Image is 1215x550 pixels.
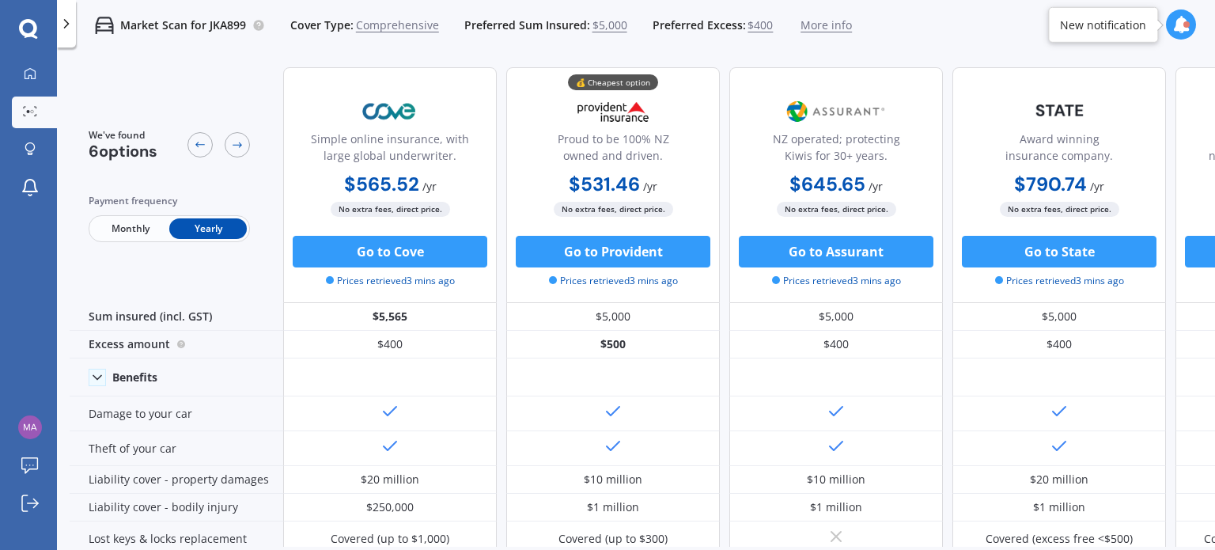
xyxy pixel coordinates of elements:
div: Award winning insurance company. [966,131,1153,170]
span: We've found [89,128,157,142]
b: $565.52 [344,172,419,196]
span: Monthly [92,218,169,239]
span: More info [801,17,852,33]
div: $20 million [361,472,419,487]
div: $10 million [807,472,865,487]
p: Market Scan for JKA899 [120,17,246,33]
div: $10 million [584,472,642,487]
div: Payment frequency [89,193,250,209]
span: No extra fees, direct price. [331,202,450,217]
span: Yearly [169,218,247,239]
button: Go to Provident [516,236,710,267]
span: $5,000 [592,17,627,33]
div: $500 [506,331,720,358]
span: Preferred Excess: [653,17,746,33]
img: f46880471349faef9cf4e9d4ce1ec354 [18,415,42,439]
b: $790.74 [1014,172,1087,196]
span: / yr [869,179,883,194]
button: Go to Assurant [739,236,933,267]
span: No extra fees, direct price. [554,202,673,217]
img: Cove.webp [338,92,442,131]
div: $400 [283,331,497,358]
img: Provident.png [561,92,665,131]
span: Prices retrieved 3 mins ago [549,274,678,288]
div: Proud to be 100% NZ owned and driven. [520,131,706,170]
div: Liability cover - property damages [70,466,283,494]
div: Covered (excess free <$500) [986,531,1133,547]
div: Covered (up to $1,000) [331,531,449,547]
div: $400 [952,331,1166,358]
div: $1 million [1033,499,1085,515]
div: Benefits [112,370,157,385]
span: No extra fees, direct price. [1000,202,1119,217]
button: Go to State [962,236,1156,267]
span: Prices retrieved 3 mins ago [326,274,455,288]
div: Simple online insurance, with large global underwriter. [297,131,483,170]
div: $20 million [1030,472,1088,487]
div: Covered (up to $300) [558,531,668,547]
span: 6 options [89,141,157,161]
div: Liability cover - bodily injury [70,494,283,522]
div: $1 million [587,499,639,515]
div: Sum insured (incl. GST) [70,303,283,331]
div: Theft of your car [70,431,283,466]
button: Go to Cove [293,236,487,267]
span: / yr [422,179,437,194]
div: $5,000 [506,303,720,331]
div: $250,000 [366,499,414,515]
div: $400 [729,331,943,358]
span: Preferred Sum Insured: [464,17,590,33]
span: Prices retrieved 3 mins ago [995,274,1124,288]
div: Damage to your car [70,396,283,431]
span: Prices retrieved 3 mins ago [772,274,901,288]
img: car.f15378c7a67c060ca3f3.svg [95,16,114,35]
div: NZ operated; protecting Kiwis for 30+ years. [743,131,929,170]
img: Assurant.png [784,92,888,131]
span: / yr [643,179,657,194]
div: Excess amount [70,331,283,358]
span: No extra fees, direct price. [777,202,896,217]
span: $400 [748,17,773,33]
div: New notification [1060,17,1146,32]
div: $5,565 [283,303,497,331]
img: State-text-1.webp [1007,92,1111,129]
div: $5,000 [729,303,943,331]
div: $1 million [810,499,862,515]
div: $5,000 [952,303,1166,331]
span: / yr [1090,179,1104,194]
b: $645.65 [789,172,865,196]
b: $531.46 [569,172,640,196]
span: Comprehensive [356,17,439,33]
div: 💰 Cheapest option [568,74,658,90]
span: Cover Type: [290,17,354,33]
